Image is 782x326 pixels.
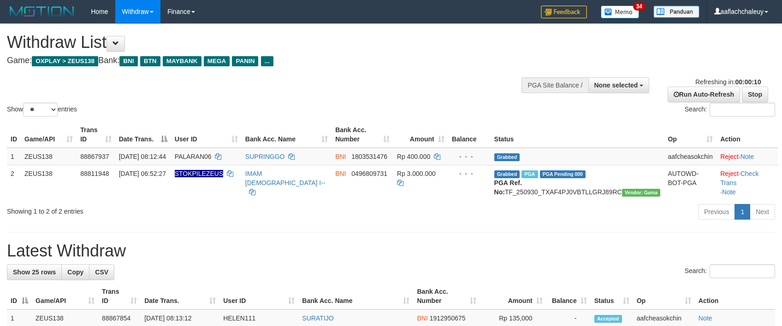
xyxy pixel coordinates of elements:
div: - - - [452,152,487,161]
span: BNI [335,170,346,177]
a: Previous [698,204,735,220]
a: Show 25 rows [7,264,62,280]
th: ID [7,122,21,148]
div: - - - [452,169,487,178]
label: Search: [685,103,775,116]
span: MEGA [204,56,230,66]
th: Date Trans.: activate to sort column ascending [141,283,219,309]
a: CSV [89,264,114,280]
span: BNI [417,314,427,322]
td: 2 [7,165,21,200]
span: OXPLAY > ZEUS138 [32,56,98,66]
a: Reject [720,153,739,160]
span: None selected [594,81,638,89]
span: 34 [633,2,646,11]
strong: 00:00:10 [735,78,761,86]
span: PGA Pending [540,170,586,178]
th: Action [695,283,775,309]
th: Bank Acc. Name: activate to sort column ascending [242,122,332,148]
th: Balance [448,122,491,148]
span: Show 25 rows [13,268,56,276]
td: ZEUS138 [21,165,77,200]
a: Note [699,314,712,322]
a: SUPRINGGO [245,153,285,160]
span: BTN [140,56,160,66]
span: Marked by aafsreyleap [521,170,538,178]
span: Copy 1912950675 to clipboard [430,314,466,322]
img: panduan.png [653,6,699,18]
h1: Withdraw List [7,33,512,52]
h4: Game: Bank: [7,56,512,65]
span: Nama rekening ada tanda titik/strip, harap diedit [175,170,224,177]
span: Rp 400.000 [397,153,430,160]
input: Search: [710,103,775,116]
a: Run Auto-Refresh [668,87,740,102]
span: ... [261,56,273,66]
th: Op: activate to sort column ascending [664,122,717,148]
a: IMAM [DEMOGRAPHIC_DATA] I-- [245,170,326,186]
span: [DATE] 08:12:44 [119,153,166,160]
a: Note [722,188,736,196]
button: None selected [588,77,650,93]
th: Game/API: activate to sort column ascending [32,283,98,309]
select: Showentries [23,103,58,116]
span: Grabbed [494,153,520,161]
th: Amount: activate to sort column ascending [480,283,546,309]
span: Grabbed [494,170,520,178]
span: Copy [67,268,83,276]
span: 88867937 [80,153,109,160]
span: Vendor URL: https://trx31.1velocity.biz [622,189,661,197]
td: AUTOWD-BOT-PGA [664,165,717,200]
a: Next [750,204,775,220]
div: PGA Site Balance / [521,77,588,93]
a: Stop [742,87,768,102]
a: Check Trans [720,170,758,186]
input: Search: [710,264,775,278]
td: aafcheasokchin [664,148,717,165]
th: Bank Acc. Number: activate to sort column ascending [413,283,480,309]
img: Button%20Memo.svg [601,6,640,18]
label: Show entries [7,103,77,116]
label: Search: [685,264,775,278]
span: BNI [335,153,346,160]
th: Status: activate to sort column ascending [591,283,633,309]
a: Note [741,153,754,160]
span: Rp 3.000.000 [397,170,436,177]
td: 1 [7,148,21,165]
th: Game/API: activate to sort column ascending [21,122,77,148]
span: CSV [95,268,108,276]
img: Feedback.jpg [541,6,587,18]
a: SURATIJO [302,314,333,322]
th: Bank Acc. Name: activate to sort column ascending [298,283,413,309]
th: Op: activate to sort column ascending [633,283,695,309]
span: Accepted [594,315,622,323]
a: 1 [735,204,750,220]
td: · · [717,165,778,200]
th: ID: activate to sort column descending [7,283,32,309]
td: TF_250930_TXAF4PJ0VBTLLGRJ89RC [491,165,664,200]
th: Bank Acc. Number: activate to sort column ascending [332,122,393,148]
a: Reject [720,170,739,177]
span: 88811948 [80,170,109,177]
th: Trans ID: activate to sort column ascending [98,283,141,309]
td: ZEUS138 [21,148,77,165]
a: Copy [61,264,89,280]
span: Refreshing in: [695,78,761,86]
th: Status [491,122,664,148]
span: PALARAN06 [175,153,212,160]
th: Amount: activate to sort column ascending [393,122,448,148]
th: Date Trans.: activate to sort column descending [115,122,171,148]
span: PANIN [232,56,258,66]
b: PGA Ref. No: [494,179,522,196]
td: · [717,148,778,165]
th: Balance: activate to sort column ascending [546,283,591,309]
img: MOTION_logo.png [7,5,77,18]
span: Copy 1803531476 to clipboard [351,153,387,160]
th: Trans ID: activate to sort column ascending [77,122,115,148]
span: MAYBANK [163,56,201,66]
th: User ID: activate to sort column ascending [219,283,298,309]
span: BNI [119,56,137,66]
span: Copy 0496809731 to clipboard [351,170,387,177]
th: Action [717,122,778,148]
h1: Latest Withdraw [7,242,775,260]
